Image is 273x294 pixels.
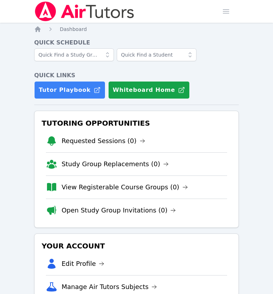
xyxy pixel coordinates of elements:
a: Requested Sessions (0) [62,136,145,146]
h4: Quick Schedule [34,38,239,47]
a: Edit Profile [62,259,105,269]
button: Whiteboard Home [108,81,190,99]
h3: Your Account [40,240,233,252]
span: Dashboard [60,26,87,32]
img: Air Tutors [34,1,135,21]
a: View Registerable Course Groups (0) [62,182,188,192]
input: Quick Find a Student [117,48,196,61]
h4: Quick Links [34,71,239,80]
nav: Breadcrumb [34,26,239,33]
h3: Tutoring Opportunities [40,117,233,130]
a: Study Group Replacements (0) [62,159,169,169]
input: Quick Find a Study Group [34,48,114,61]
a: Tutor Playbook [34,81,105,99]
a: Dashboard [60,26,87,33]
a: Open Study Group Invitations (0) [62,205,176,215]
a: Manage Air Tutors Subjects [62,282,157,292]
